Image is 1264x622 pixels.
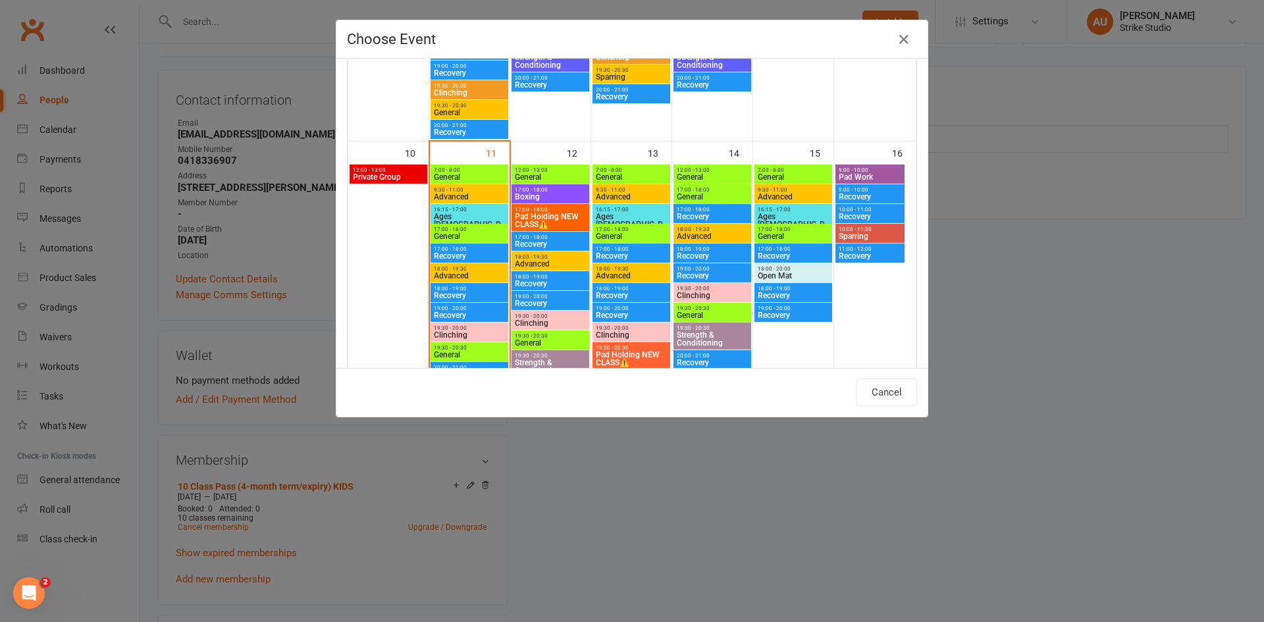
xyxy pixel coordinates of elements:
[838,226,902,232] span: 10:00 - 11:30
[595,305,668,311] span: 19:00 - 20:00
[838,207,902,213] span: 10:00 - 11:00
[433,89,506,97] span: Clinching
[514,240,587,248] span: Recovery
[757,207,829,213] span: 16:15 - 17:00
[433,122,506,128] span: 20:00 - 21:00
[676,232,749,240] span: Advanced
[676,81,749,89] span: Recovery
[352,173,425,181] span: Private Group
[676,173,749,181] span: General
[676,252,749,260] span: Recovery
[676,226,749,232] span: 18:00 - 19:30
[433,207,506,213] span: 16:15 - 17:00
[433,226,506,232] span: 17:00 - 18:00
[433,109,506,117] span: General
[595,226,668,232] span: 17:00 - 18:00
[676,193,749,201] span: General
[433,272,506,280] span: Advanced
[838,213,902,220] span: Recovery
[838,193,902,201] span: Recovery
[433,167,506,173] span: 7:00 - 8:00
[433,187,506,193] span: 9:30 - 11:00
[595,67,668,73] span: 19:30 - 20:30
[676,305,749,311] span: 19:30 - 20:30
[676,53,749,69] span: Strength & Conditioning
[433,128,506,136] span: Recovery
[595,213,668,236] span: Ages [DEMOGRAPHIC_DATA]
[757,167,829,173] span: 7:00 - 8:00
[595,325,668,331] span: 19:30 - 20:00
[595,252,668,260] span: Recovery
[676,359,749,367] span: Recovery
[838,252,902,260] span: Recovery
[514,260,587,268] span: Advanced
[595,266,668,272] span: 18:00 - 19:30
[514,193,587,201] span: Boxing
[838,232,902,240] span: Sparring
[676,286,749,292] span: 19:30 - 20:00
[676,246,749,252] span: 18:00 - 19:00
[676,292,749,299] span: Clinching
[514,75,587,81] span: 20:00 - 21:00
[514,313,587,319] span: 19:30 - 20:00
[40,577,51,588] span: 2
[757,252,829,260] span: Recovery
[514,339,587,347] span: General
[595,167,668,173] span: 7:00 - 8:00
[514,207,587,213] span: 17:00 - 18:00
[676,207,749,213] span: 17:00 - 18:00
[514,254,587,260] span: 18:00 - 19:30
[892,142,916,163] div: 16
[595,292,668,299] span: Recovery
[595,351,668,367] span: Pad Holding NEW CLASS⚠️
[757,286,829,292] span: 18:00 - 19:00
[757,292,829,299] span: Recovery
[595,331,668,339] span: Clinching
[433,252,506,260] span: Recovery
[514,187,587,193] span: 17:00 - 18:00
[676,331,749,347] span: Strength & Conditioning
[433,266,506,272] span: 18:00 - 19:30
[433,325,506,331] span: 19:30 - 20:00
[757,266,829,272] span: 18:00 - 20:00
[676,266,749,272] span: 19:00 - 20:00
[595,272,668,280] span: Advanced
[838,167,902,173] span: 9:00 - 10:00
[595,173,668,181] span: General
[757,305,829,311] span: 19:00 - 20:00
[514,274,587,280] span: 18:00 - 19:00
[433,213,506,236] span: Ages [DEMOGRAPHIC_DATA]
[486,142,510,163] div: 11
[433,173,506,181] span: General
[514,359,587,375] span: Strength & Conditioning
[595,246,668,252] span: 17:00 - 18:00
[676,325,749,331] span: 19:30 - 20:30
[433,63,506,69] span: 19:00 - 20:00
[433,232,506,240] span: General
[433,345,506,351] span: 19:30 - 20:30
[676,187,749,193] span: 17:00 - 18:00
[595,193,668,201] span: Advanced
[648,142,671,163] div: 13
[433,331,506,339] span: Clinching
[433,246,506,252] span: 17:00 - 18:00
[595,187,668,193] span: 9:30 - 11:00
[838,173,902,181] span: Pad Work
[514,167,587,173] span: 12:00 - 13:00
[676,213,749,220] span: Recovery
[405,142,429,163] div: 10
[595,345,668,351] span: 19:30 - 20:30
[757,311,829,319] span: Recovery
[838,187,902,193] span: 9:00 - 10:00
[595,286,668,292] span: 18:00 - 19:00
[676,353,749,359] span: 20:00 - 21:00
[433,365,506,371] span: 20:00 - 21:00
[595,87,668,93] span: 20:00 - 21:00
[433,193,506,201] span: Advanced
[595,232,668,240] span: General
[856,378,917,406] button: Cancel
[514,299,587,307] span: Recovery
[352,167,425,173] span: 12:00 - 13:00
[838,246,902,252] span: 11:00 - 12:00
[514,213,587,228] span: Pad Holding NEW CLASS⚠️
